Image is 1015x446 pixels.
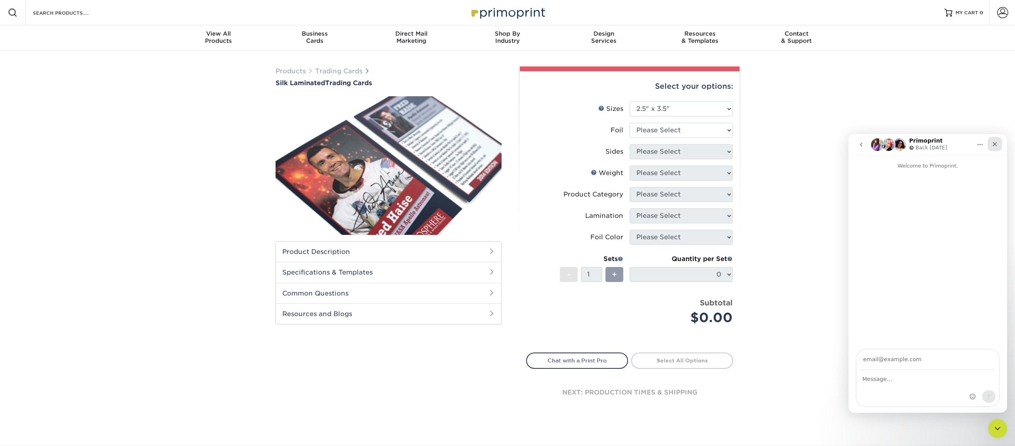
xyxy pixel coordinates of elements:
[276,79,502,87] h1: Trading Cards
[988,419,1007,438] iframe: Intercom live chat
[555,25,652,51] a: DesignServices
[611,126,623,135] div: Foil
[170,30,267,44] div: Products
[748,30,845,37] span: Contact
[276,79,502,87] a: Silk LaminatedTrading Cards
[170,25,267,51] a: View AllProducts
[630,254,733,264] div: Quantity per Set
[276,79,325,87] span: Silk Laminated
[32,8,109,17] input: SEARCH PRODUCTS.....
[590,233,623,242] div: Foil Color
[560,254,623,264] div: Sets
[526,353,628,368] a: Chat with a Print Pro
[468,4,547,21] img: Primoprint
[956,10,978,16] span: MY CART
[363,30,460,37] span: Direct Mail
[636,308,733,327] div: $0.00
[170,30,267,37] span: View All
[460,30,556,44] div: Industry
[652,30,748,44] div: & Templates
[585,211,623,221] div: Lamination
[700,298,733,307] strong: Subtotal
[363,25,460,51] a: Direct MailMarketing
[631,353,733,368] a: Select All Options
[267,30,363,44] div: Cards
[555,30,652,44] div: Services
[526,369,733,416] div: next: production times & shipping
[748,30,845,44] div: & Support
[598,104,623,114] div: Sizes
[605,147,623,156] div: Sides
[567,269,571,280] span: -
[980,10,983,15] span: 0
[652,25,748,51] a: Resources& Templates
[276,242,501,262] h2: Product Description
[267,30,363,37] span: Business
[276,88,502,244] img: Silk Laminated 01
[748,25,845,51] a: Contact& Support
[276,283,501,303] h2: Common Questions
[276,67,306,75] a: Products
[460,25,556,51] a: Shop ByIndustry
[315,67,362,75] a: Trading Cards
[848,134,1007,413] iframe: Intercom live chat
[563,190,623,199] div: Product Category
[363,30,460,44] div: Marketing
[276,303,501,324] h2: Resources and Blogs
[460,30,556,37] span: Shop By
[526,71,733,101] div: Select your options:
[267,25,363,51] a: BusinessCards
[555,30,652,37] span: Design
[612,269,617,280] span: +
[591,168,623,178] div: Weight
[652,30,748,37] span: Resources
[276,262,501,282] h2: Specifications & Templates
